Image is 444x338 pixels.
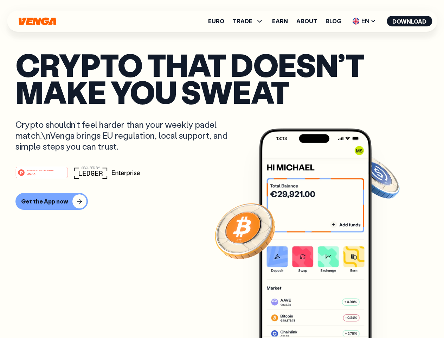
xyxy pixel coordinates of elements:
button: Download [387,16,432,26]
a: Euro [208,18,224,24]
a: Earn [272,18,288,24]
svg: Home [18,17,57,25]
button: Get the App now [15,193,88,210]
span: EN [350,15,378,27]
p: Crypto that doesn’t make you sweat [15,51,429,105]
img: Bitcoin [213,199,277,262]
img: flag-uk [352,18,359,25]
a: Get the App now [15,193,429,210]
tspan: Web3 [27,172,36,176]
a: Blog [326,18,341,24]
tspan: #1 PRODUCT OF THE MONTH [27,169,53,171]
a: About [296,18,317,24]
p: Crypto shouldn’t feel harder than your weekly padel match.\nVenga brings EU regulation, local sup... [15,119,238,152]
span: TRADE [233,18,252,24]
a: #1 PRODUCT OF THE MONTHWeb3 [15,171,68,180]
div: Get the App now [21,198,68,205]
span: TRADE [233,17,264,25]
img: USDC coin [350,151,401,202]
